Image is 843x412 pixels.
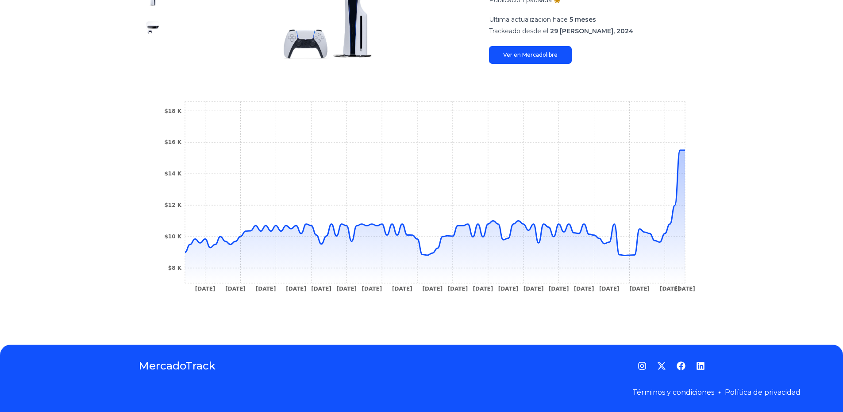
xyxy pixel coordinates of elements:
tspan: [DATE] [659,286,680,292]
tspan: [DATE] [311,286,331,292]
tspan: $12 K [164,202,181,208]
tspan: [DATE] [392,286,412,292]
tspan: $10 K [164,233,181,240]
a: Twitter [657,361,666,370]
tspan: [DATE] [422,286,443,292]
tspan: [DATE] [574,286,594,292]
tspan: [DATE] [286,286,306,292]
a: LinkedIn [696,361,705,370]
span: Ultima actualizacion hace [489,16,568,23]
img: Consola Playstation 5 Sony Slim Standard 1tb [146,20,160,35]
tspan: [DATE] [599,286,619,292]
tspan: [DATE] [336,286,357,292]
tspan: [DATE] [362,286,382,292]
tspan: [DATE] [629,286,650,292]
tspan: [DATE] [675,286,695,292]
tspan: [DATE] [523,286,543,292]
span: 29 [PERSON_NAME], 2024 [550,27,633,35]
a: MercadoTrack [139,359,216,373]
span: Trackeado desde el [489,27,548,35]
tspan: [DATE] [195,286,215,292]
tspan: [DATE] [498,286,518,292]
a: Facebook [677,361,685,370]
tspan: [DATE] [255,286,276,292]
tspan: [DATE] [447,286,468,292]
a: Política de privacidad [725,388,801,396]
tspan: [DATE] [548,286,569,292]
tspan: $16 K [164,139,181,145]
tspan: $8 K [168,265,181,271]
span: 5 meses [570,16,596,23]
a: Ver en Mercadolibre [489,46,572,64]
tspan: [DATE] [473,286,493,292]
tspan: [DATE] [225,286,246,292]
tspan: $14 K [164,171,181,177]
a: Instagram [638,361,647,370]
a: Términos y condiciones [632,388,714,396]
tspan: $18 K [164,108,181,114]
